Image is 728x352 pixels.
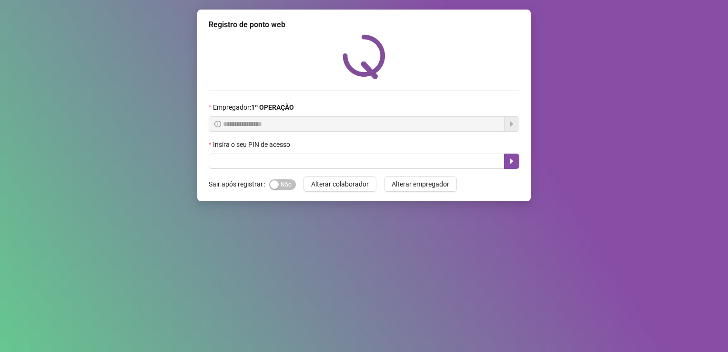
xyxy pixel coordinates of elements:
strong: 1º OPERAÇÃO [251,104,294,111]
button: Alterar empregador [384,176,457,192]
span: Alterar empregador [392,179,449,189]
span: info-circle [214,121,221,127]
div: Registro de ponto web [209,19,519,31]
span: caret-right [508,157,516,165]
span: Alterar colaborador [311,179,369,189]
label: Sair após registrar [209,176,269,192]
label: Insira o seu PIN de acesso [209,139,296,150]
button: Alterar colaborador [303,176,376,192]
img: QRPoint [343,34,385,79]
span: Empregador : [213,102,294,113]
